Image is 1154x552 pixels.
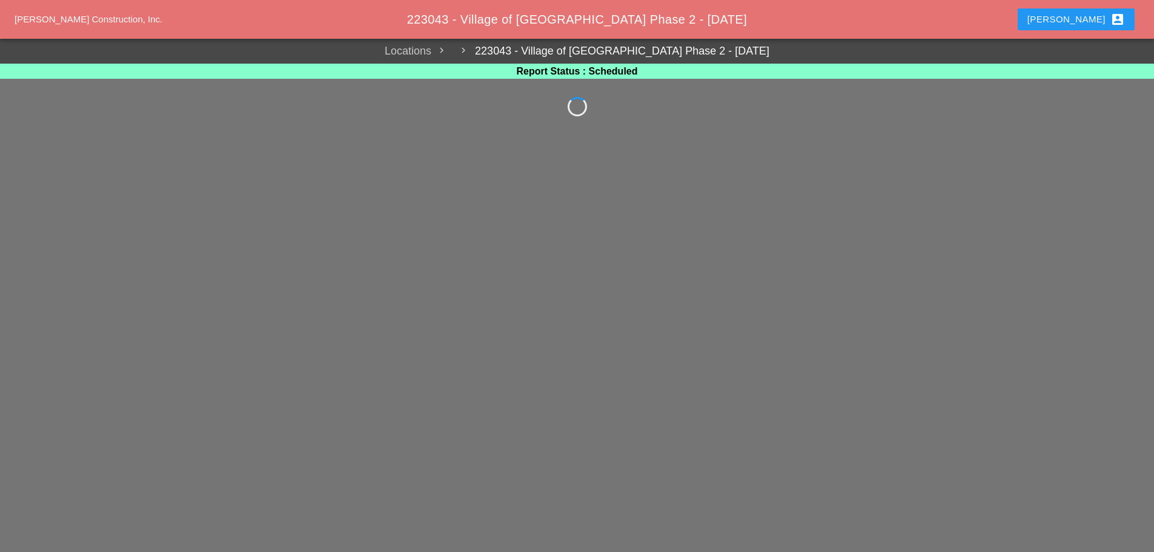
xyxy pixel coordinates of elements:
[453,43,769,59] a: 223043 - Village of [GEOGRAPHIC_DATA] Phase 2 - [DATE]
[1018,8,1135,30] button: [PERSON_NAME]
[385,43,431,59] a: Locations
[15,14,162,24] a: [PERSON_NAME] Construction, Inc.
[1027,12,1125,27] div: [PERSON_NAME]
[1110,12,1125,27] i: account_box
[407,13,747,26] span: 223043 - Village of [GEOGRAPHIC_DATA] Phase 2 - [DATE]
